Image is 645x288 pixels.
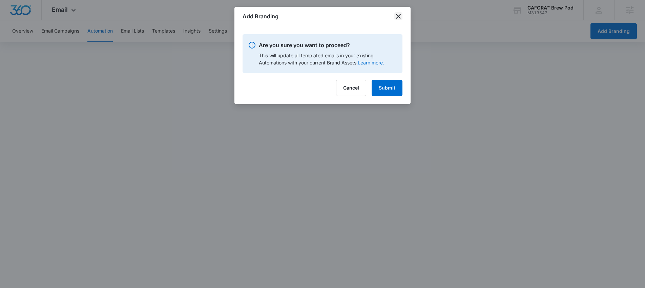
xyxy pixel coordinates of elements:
p: Are you sure you want to proceed? [259,41,397,49]
button: Submit [372,80,402,96]
button: close [394,12,402,20]
button: Cancel [336,80,366,96]
p: This will update all templated emails in your existing Automations with your current Brand Assets. [259,52,397,66]
h1: Add Branding [243,12,278,20]
a: Learn more. [358,60,384,65]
